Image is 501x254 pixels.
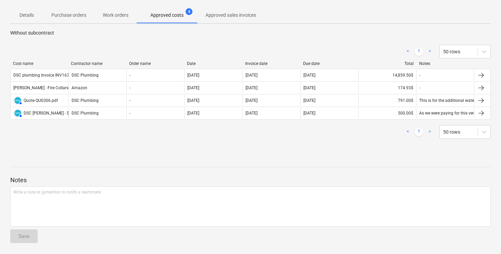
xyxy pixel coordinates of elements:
a: Previous page [404,48,412,56]
p: Purchase orders [51,12,86,19]
div: 500.00$ [358,108,416,119]
p: Notes [10,176,491,184]
div: Invoice has been synced with Xero and its status is currently AUTHORISED [13,109,22,118]
div: - [419,73,420,78]
a: Page 1 is your current page [415,128,423,136]
div: [DATE] [303,98,315,103]
div: Invoice date [245,61,298,66]
div: [DATE] [246,111,258,116]
div: Due date [303,61,355,66]
p: Work orders [103,12,128,19]
div: [DATE] [187,73,199,78]
div: [DATE] [246,85,258,90]
p: Details [18,12,35,19]
a: Next page [426,48,434,56]
div: [DATE] [303,111,315,116]
p: Approved sales invoices [205,12,256,19]
iframe: Chat Widget [467,221,501,254]
div: - [419,85,420,90]
div: [DATE] [187,111,199,116]
div: Order name [129,61,181,66]
div: Invoice has been synced with Xero and its status is currently AUTHORISED [13,96,22,105]
div: Contractor name [71,61,123,66]
p: Approved costs [150,12,184,19]
a: Page 1 is your current page [415,48,423,56]
div: Date [187,61,239,66]
div: Quote QU0306.pdf [24,98,58,103]
div: DSC plumbing Invoice INV16315.pdf [13,73,81,78]
div: Notes [419,61,472,66]
div: [DATE] [246,98,258,103]
div: Total [361,61,413,66]
div: DSC Plumbing [68,70,126,81]
div: - [129,85,130,90]
div: 791.00$ [358,95,416,106]
div: [DATE] [303,85,315,90]
span: 4 [186,8,192,15]
div: [PERSON_NAME] - Fire Collars.pdf [13,85,76,90]
div: DSC Plumbing [68,95,126,106]
div: - [129,111,130,116]
div: [DATE] [187,98,199,103]
img: xero.svg [14,110,21,117]
div: DSC Plumbing [68,108,126,119]
div: Cost name [13,61,65,66]
div: - [129,73,130,78]
a: Next page [426,128,434,136]
div: Amazon [68,82,126,93]
div: 14,859.50$ [358,70,416,81]
div: [DATE] [246,73,258,78]
div: [DATE] [303,73,315,78]
div: [DATE] [187,85,199,90]
p: Without subcontract [10,29,491,37]
img: xero.svg [14,97,21,104]
div: DSC [PERSON_NAME] - $500 Unit Kept - $2,000.png [24,111,118,116]
div: - [129,98,130,103]
div: 174.93$ [358,82,416,93]
a: Previous page [404,128,412,136]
